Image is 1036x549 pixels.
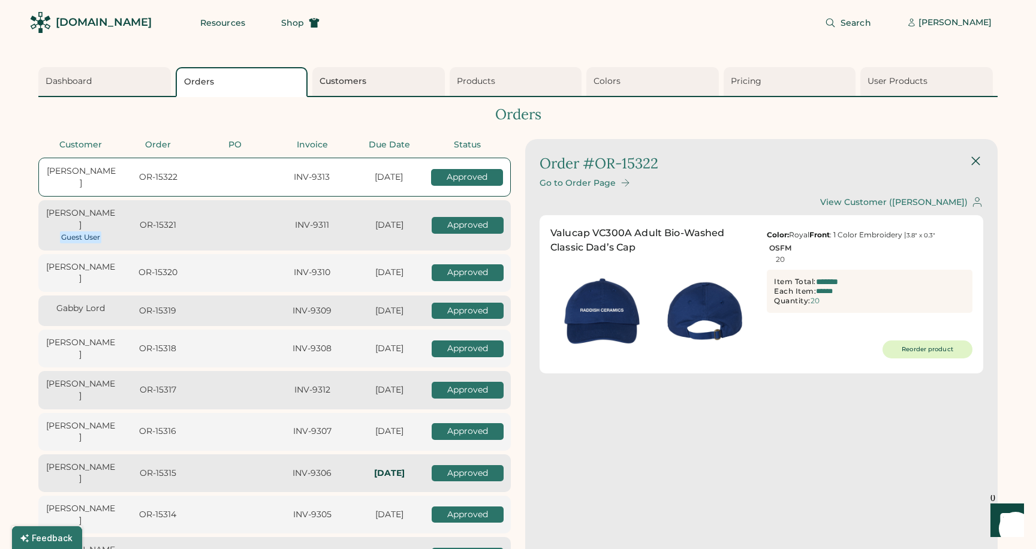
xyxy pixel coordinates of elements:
[123,467,193,479] div: OR-15315
[354,509,424,521] div: [DATE]
[767,230,789,239] strong: Color:
[354,343,424,355] div: [DATE]
[46,378,116,402] div: [PERSON_NAME]
[354,384,424,396] div: [DATE]
[267,11,334,35] button: Shop
[123,384,193,396] div: OR-15317
[731,76,853,88] div: Pricing
[457,76,579,88] div: Products
[123,139,193,151] div: Order
[820,197,968,207] div: View Customer ([PERSON_NAME])
[774,296,811,306] div: Quantity:
[354,426,424,438] div: [DATE]
[200,139,270,151] div: PO
[277,139,347,151] div: Invoice
[354,305,424,317] div: [DATE]
[431,169,503,186] div: Approved
[354,171,424,183] div: [DATE]
[432,303,504,319] div: Approved
[432,217,504,234] div: Approved
[46,165,116,189] div: [PERSON_NAME]
[46,261,116,285] div: [PERSON_NAME]
[184,76,303,88] div: Orders
[46,207,116,231] div: [PERSON_NAME]
[46,461,116,485] div: [PERSON_NAME]
[123,509,193,521] div: OR-15314
[550,226,756,255] div: Valucap VC300A Adult Bio-Washed Classic Dad’s Cap
[320,76,441,88] div: Customers
[277,305,347,317] div: INV-9309
[540,178,616,188] div: Go to Order Page
[432,506,504,523] div: Approved
[540,153,658,174] div: Order #OR-15322
[811,11,886,35] button: Search
[432,264,504,281] div: Approved
[277,267,347,279] div: INV-9310
[186,11,260,35] button: Resources
[918,17,992,29] div: [PERSON_NAME]
[277,343,347,355] div: INV-9308
[354,219,424,231] div: [DATE]
[38,104,998,125] div: Orders
[354,267,424,279] div: [DATE]
[907,231,935,239] font: 3.8" x 0.3"
[61,233,100,242] div: Guest User
[354,467,424,479] div: In-Hands: Tue, Sep 23, 2025
[46,139,116,151] div: Customer
[432,139,504,151] div: Status
[46,337,116,360] div: [PERSON_NAME]
[46,420,116,444] div: [PERSON_NAME]
[30,12,51,33] img: Rendered Logo - Screens
[56,15,152,30] div: [DOMAIN_NAME]
[432,340,504,357] div: Approved
[46,303,116,315] div: Gabby Lord
[123,305,193,317] div: OR-15319
[809,230,830,239] strong: Front
[432,382,504,399] div: Approved
[769,244,791,252] div: OSFM
[277,219,347,231] div: INV-9311
[277,509,347,521] div: INV-9305
[123,171,192,183] div: OR-15322
[277,467,347,479] div: INV-9306
[767,230,972,240] div: Royal : 1 Color Embroidery |
[354,139,424,151] div: Due Date
[123,426,193,438] div: OR-15316
[432,423,504,440] div: Approved
[776,255,785,264] div: 20
[277,426,347,438] div: INV-9307
[550,260,653,363] img: generate-image
[774,277,816,286] div: Item Total:
[979,495,1031,547] iframe: Front Chat
[46,76,167,88] div: Dashboard
[594,76,715,88] div: Colors
[277,171,347,183] div: INV-9313
[841,19,871,27] span: Search
[277,384,347,396] div: INV-9312
[46,503,116,526] div: [PERSON_NAME]
[432,465,504,482] div: Approved
[774,286,816,296] div: Each Item:
[123,343,193,355] div: OR-15318
[123,267,193,279] div: OR-15320
[868,76,989,88] div: User Products
[653,260,757,363] img: generate-image
[883,340,972,358] button: Reorder product
[123,219,193,231] div: OR-15321
[281,19,304,27] span: Shop
[811,297,820,305] div: 20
